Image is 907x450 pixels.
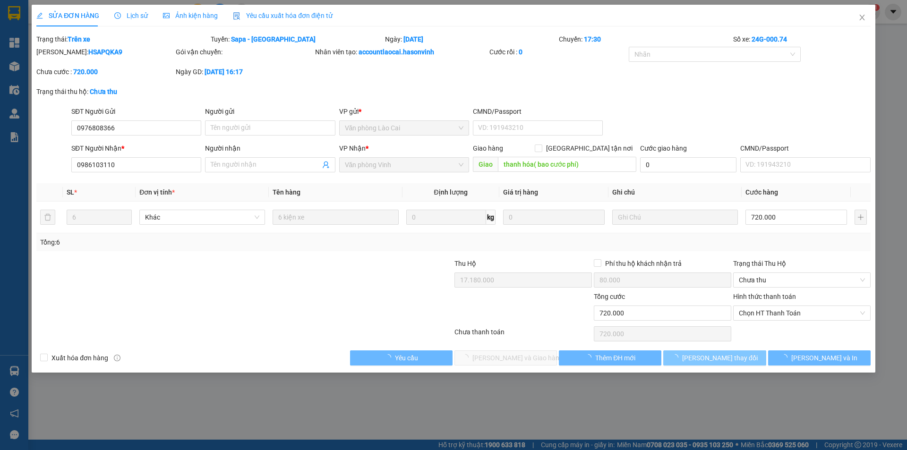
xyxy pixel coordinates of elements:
th: Ghi chú [608,183,742,202]
img: icon [233,12,240,20]
div: Chưa thanh toán [453,327,593,343]
button: plus [855,210,867,225]
div: Trạng thái thu hộ: [36,86,209,97]
b: 720.000 [73,68,98,76]
span: Thu Hộ [454,260,476,267]
button: [PERSON_NAME] và Giao hàng [454,350,557,365]
span: Yêu cầu [395,353,418,363]
span: loading [385,354,395,361]
button: [PERSON_NAME] thay đổi [663,350,766,365]
span: close-circle [860,310,865,316]
div: VP gửi [339,106,469,117]
div: Người nhận [205,143,335,153]
span: Giao hàng [473,144,503,152]
span: SỬA ĐƠN HÀNG [36,12,99,19]
span: Chưa thu [739,273,865,287]
span: [PERSON_NAME] và In [791,353,857,363]
label: Cước giao hàng [640,144,687,152]
span: [PERSON_NAME] thay đổi [682,353,758,363]
div: SĐT Người Gửi [71,106,201,117]
span: Thêm ĐH mới [595,353,635,363]
span: SL [67,188,74,196]
span: clock-circle [114,12,121,19]
span: Ảnh kiện hàng [163,12,218,19]
span: Định lượng [434,188,468,196]
button: Yêu cầu [350,350,453,365]
div: CMND/Passport [473,106,603,117]
b: 0 [519,48,522,56]
span: kg [486,210,496,225]
b: [DATE] 16:17 [205,68,243,76]
div: Ngày GD: [176,67,313,77]
div: Cước rồi : [489,47,627,57]
span: Văn phòng Lào Cai [345,121,463,135]
span: close [858,14,866,21]
b: 17:30 [584,35,601,43]
input: Ghi Chú [612,210,738,225]
input: Dọc đường [498,157,636,172]
span: Tổng cước [594,293,625,300]
div: [PERSON_NAME]: [36,47,174,57]
span: picture [163,12,170,19]
b: Trên xe [68,35,90,43]
button: [PERSON_NAME] và In [768,350,871,365]
div: Người gửi [205,106,335,117]
button: Close [849,5,875,31]
b: 24G-000.74 [752,35,787,43]
span: [GEOGRAPHIC_DATA] tận nơi [542,143,636,153]
b: HSAPQKA9 [88,48,122,56]
span: Giá trị hàng [503,188,538,196]
b: Sapa - [GEOGRAPHIC_DATA] [231,35,316,43]
b: [DATE] [403,35,423,43]
span: loading [585,354,595,361]
div: Trạng thái Thu Hộ [733,258,871,269]
span: Văn phòng Vinh [345,158,463,172]
span: Cước hàng [745,188,778,196]
span: Tên hàng [273,188,300,196]
div: Gói vận chuyển: [176,47,313,57]
span: Đơn vị tính [139,188,175,196]
div: SĐT Người Nhận [71,143,201,153]
div: Nhân viên tạo: [315,47,488,57]
button: Thêm ĐH mới [559,350,661,365]
span: loading [672,354,682,361]
div: CMND/Passport [740,143,870,153]
span: Phí thu hộ khách nhận trả [601,258,685,269]
input: Cước giao hàng [640,157,736,172]
input: VD: Bàn, Ghế [273,210,398,225]
div: Trạng thái: [35,34,210,44]
div: Chưa cước : [36,67,174,77]
span: Lịch sử [114,12,148,19]
span: VP Nhận [339,144,366,152]
span: Khác [145,210,259,224]
input: 0 [503,210,605,225]
span: user-add [322,161,330,169]
button: delete [40,210,55,225]
div: Ngày: [384,34,558,44]
div: Số xe: [732,34,872,44]
span: edit [36,12,43,19]
b: accountlaocai.hasonvinh [359,48,434,56]
div: Tuyến: [210,34,384,44]
div: Chuyến: [558,34,732,44]
b: Chưa thu [90,88,117,95]
span: loading [781,354,791,361]
label: Hình thức thanh toán [733,293,796,300]
span: info-circle [114,355,120,361]
span: Giao [473,157,498,172]
span: Chọn HT Thanh Toán [739,306,865,320]
div: Tổng: 6 [40,237,350,247]
span: Yêu cầu xuất hóa đơn điện tử [233,12,333,19]
span: Xuất hóa đơn hàng [48,353,112,363]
